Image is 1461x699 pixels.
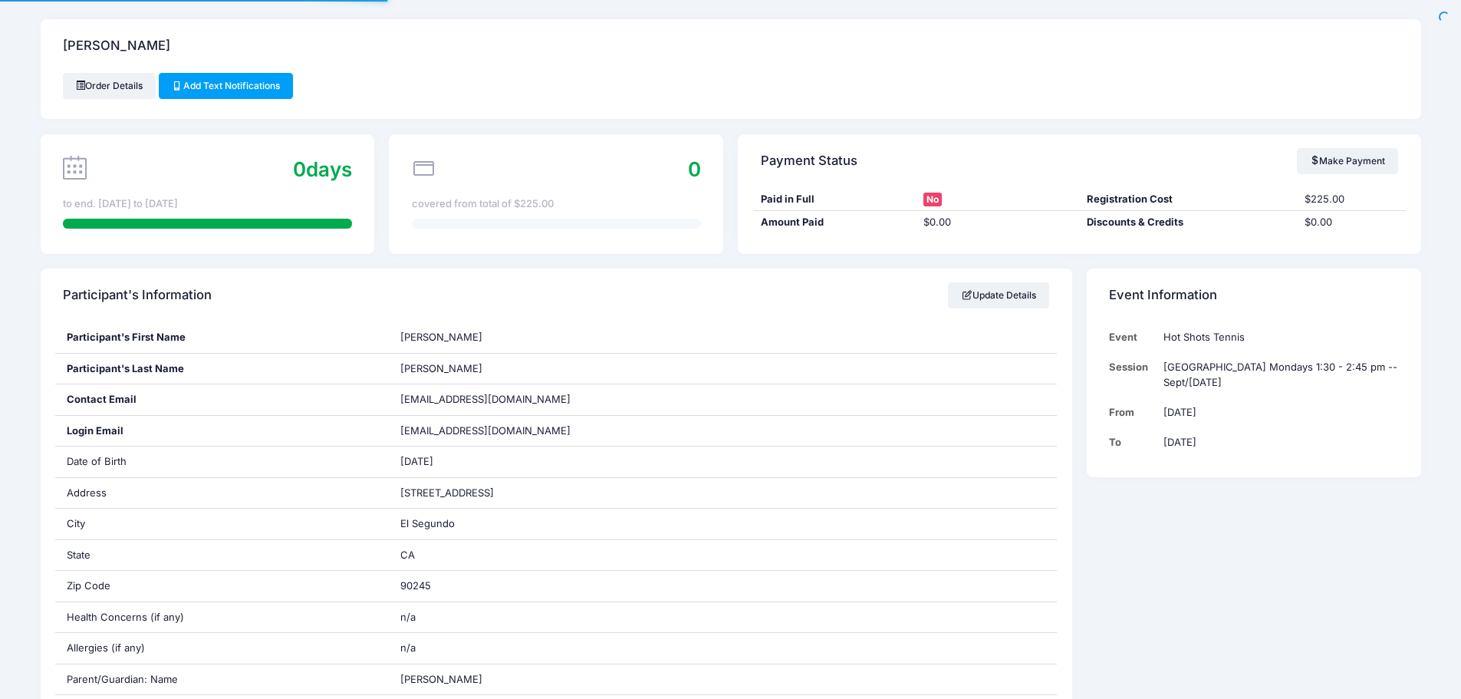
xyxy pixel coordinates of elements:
div: Allergies (if any) [55,633,389,664]
span: CA [400,549,415,561]
div: Health Concerns (if any) [55,602,389,633]
span: [STREET_ADDRESS] [400,486,494,499]
div: Paid in Full [753,192,916,207]
span: No [923,193,942,206]
div: Amount Paid [753,215,916,230]
div: Date of Birth [55,447,389,477]
span: [EMAIL_ADDRESS][DOMAIN_NAME] [400,424,592,439]
div: Zip Code [55,571,389,602]
div: $225.00 [1297,192,1406,207]
div: covered from total of $225.00 [412,196,701,212]
td: Session [1109,352,1156,397]
div: Registration Cost [1079,192,1297,207]
span: El Segundo [400,517,455,529]
div: Discounts & Credits [1079,215,1297,230]
span: 0 [293,157,306,181]
td: Event [1109,322,1156,352]
div: Participant's First Name [55,322,389,353]
span: n/a [400,611,416,623]
div: Participant's Last Name [55,354,389,384]
span: 90245 [400,579,431,592]
div: Address [55,478,389,509]
span: [EMAIL_ADDRESS][DOMAIN_NAME] [400,393,571,405]
div: Login Email [55,416,389,447]
h4: Payment Status [761,139,857,183]
h4: Event Information [1109,274,1217,318]
a: Update Details [948,282,1050,308]
td: Hot Shots Tennis [1156,322,1398,352]
td: [GEOGRAPHIC_DATA] Mondays 1:30 - 2:45 pm -- Sept/[DATE] [1156,352,1398,397]
a: Make Payment [1297,148,1399,174]
div: City [55,509,389,539]
a: Order Details [63,73,156,99]
div: Contact Email [55,384,389,415]
td: To [1109,427,1156,457]
h4: Participant's Information [63,274,212,318]
td: [DATE] [1156,427,1398,457]
a: Add Text Notifications [159,73,294,99]
div: $0.00 [1297,215,1406,230]
div: days [293,154,352,184]
span: [DATE] [400,455,433,467]
td: From [1109,397,1156,427]
div: State [55,540,389,571]
span: [PERSON_NAME] [400,331,482,343]
span: n/a [400,641,416,654]
span: [PERSON_NAME] [400,362,482,374]
div: $0.00 [916,215,1080,230]
span: [PERSON_NAME] [400,673,482,685]
div: to end. [DATE] to [DATE] [63,196,352,212]
h4: [PERSON_NAME] [63,25,170,68]
span: 0 [688,157,701,181]
td: [DATE] [1156,397,1398,427]
div: Parent/Guardian: Name [55,664,389,695]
